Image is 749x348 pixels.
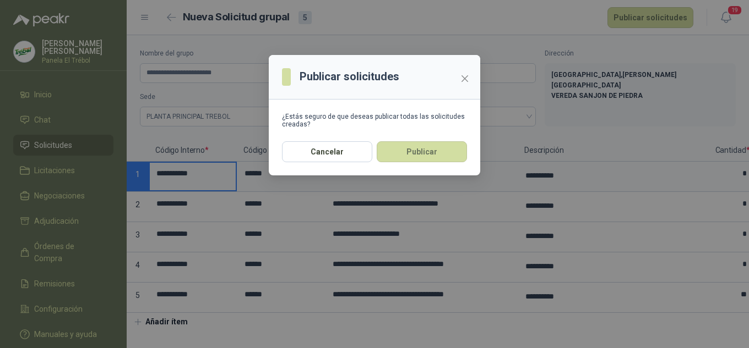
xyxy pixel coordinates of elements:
button: Close [456,70,474,87]
button: Publicar [377,141,467,162]
h3: Publicar solicitudes [300,68,399,85]
div: ¿Estás seguro de que deseas publicar todas las solicitudes creadas? [282,113,467,128]
button: Cancelar [282,141,372,162]
span: close [460,74,469,83]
